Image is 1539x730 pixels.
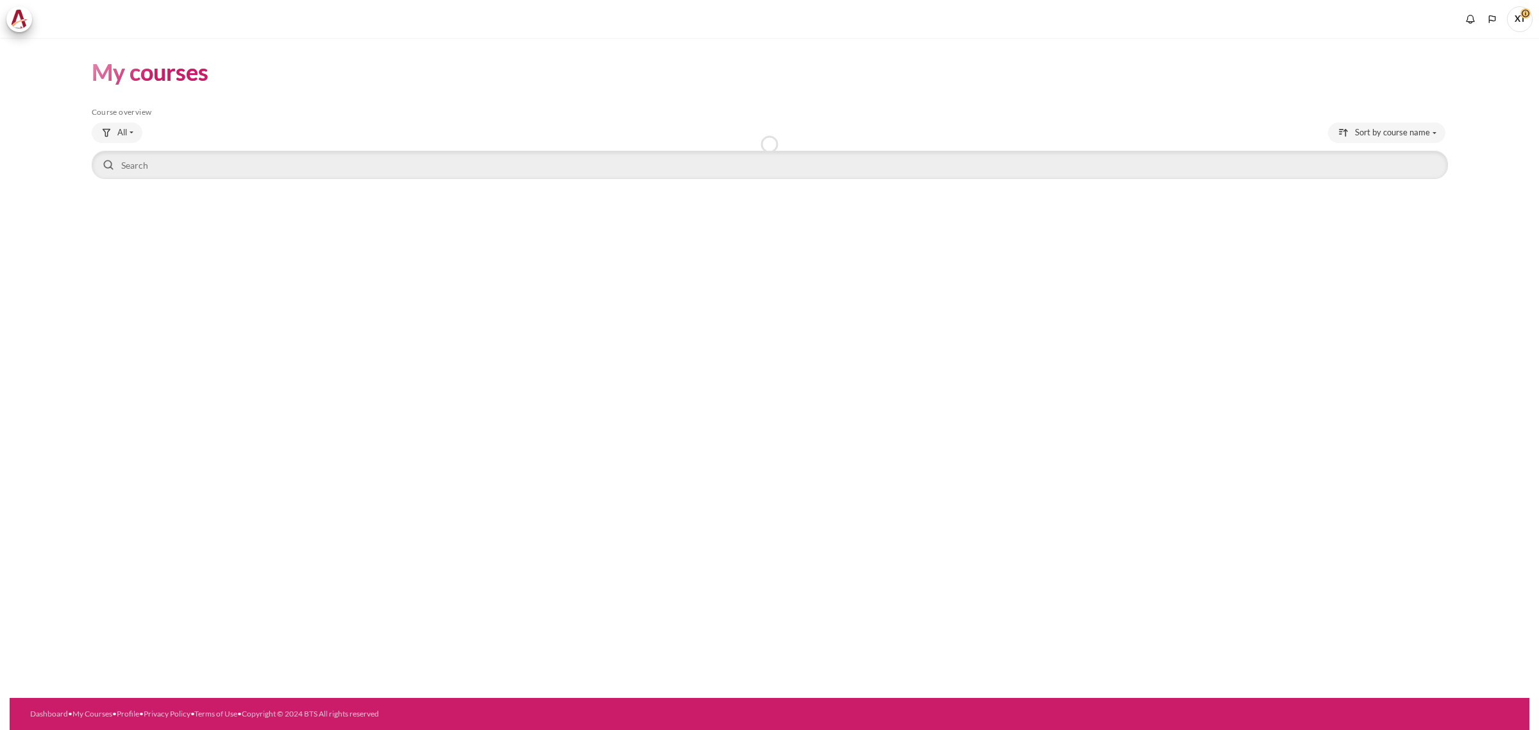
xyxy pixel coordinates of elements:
[10,38,1529,201] section: Content
[144,709,190,718] a: Privacy Policy
[92,107,1448,117] h5: Course overview
[1507,6,1533,32] a: User menu
[92,57,208,87] h1: My courses
[117,126,127,139] span: All
[72,709,112,718] a: My Courses
[92,151,1448,179] input: Search
[117,709,139,718] a: Profile
[1483,10,1502,29] button: Languages
[30,709,68,718] a: Dashboard
[1461,10,1480,29] div: Show notification window with no new notifications
[92,123,142,143] button: Grouping drop-down menu
[6,6,38,32] a: Architeck Architeck
[92,123,1448,182] div: Course overview controls
[1328,123,1445,143] button: Sorting drop-down menu
[1355,126,1430,139] span: Sort by course name
[242,709,379,718] a: Copyright © 2024 BTS All rights reserved
[194,709,237,718] a: Terms of Use
[1507,6,1533,32] span: XT
[30,708,867,720] div: • • • • •
[10,10,28,29] img: Architeck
